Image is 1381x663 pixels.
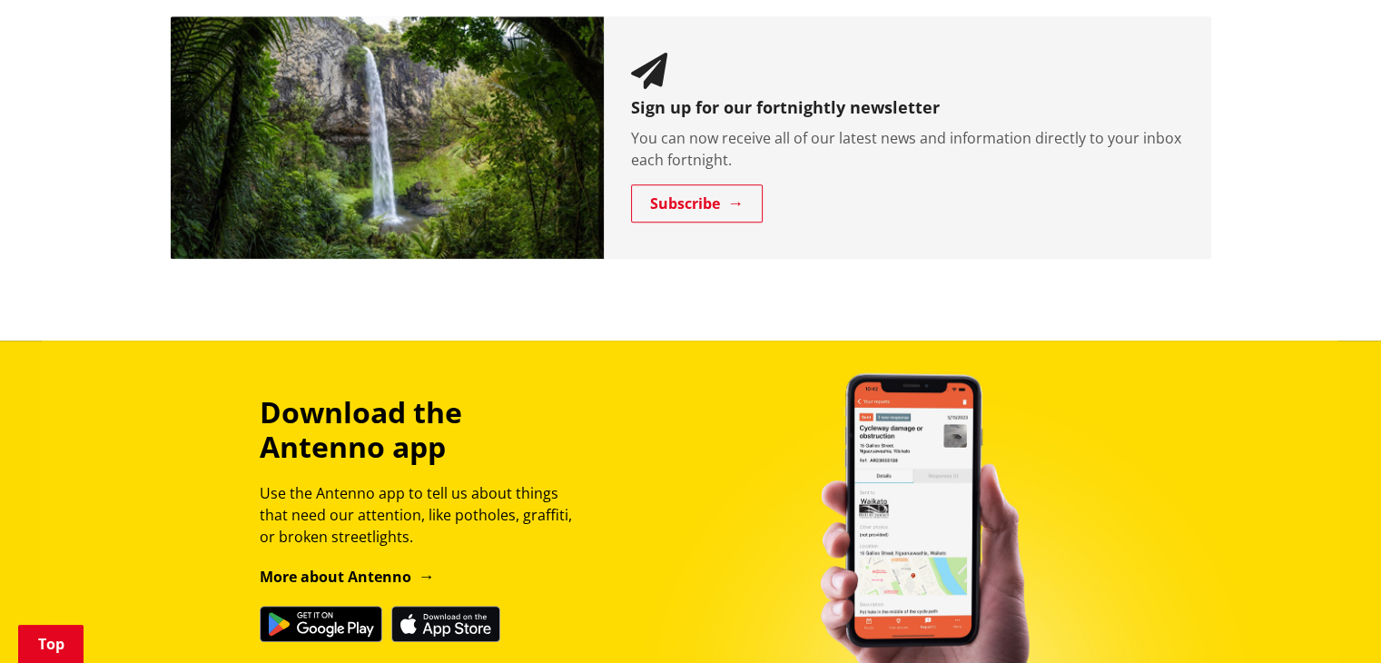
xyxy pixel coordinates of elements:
img: Newsletter banner [171,16,605,259]
h3: Sign up for our fortnightly newsletter [631,98,1184,118]
iframe: Messenger Launcher [1297,587,1363,652]
p: Use the Antenno app to tell us about things that need our attention, like potholes, graffiti, or ... [260,482,588,548]
img: Get it on Google Play [260,606,382,642]
a: Top [18,625,84,663]
p: You can now receive all of our latest news and information directly to your inbox each fortnight. [631,127,1184,171]
img: Download on the App Store [391,606,500,642]
h3: Download the Antenno app [260,395,588,465]
a: More about Antenno [260,567,435,587]
a: Subscribe [631,184,763,223]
